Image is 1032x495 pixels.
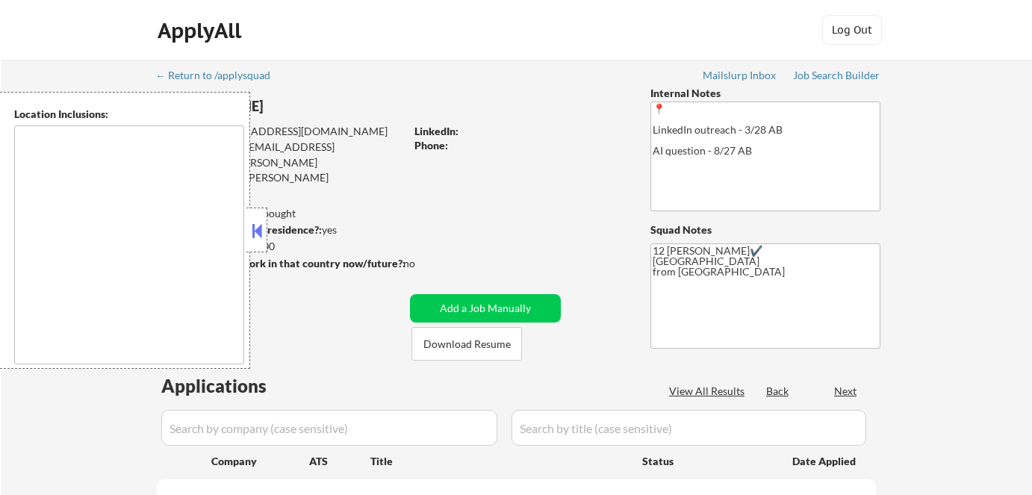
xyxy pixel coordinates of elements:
div: ← Return to /applysquad [155,70,285,81]
a: ← Return to /applysquad [155,69,285,84]
div: Internal Notes [650,86,880,101]
input: Search by company (case sensitive) [161,410,497,446]
button: Log Out [822,15,882,45]
input: Search by title (case sensitive) [512,410,866,446]
div: Back [766,384,790,399]
div: [PERSON_NAME] [157,97,464,116]
strong: LinkedIn: [414,125,459,137]
div: Location Inclusions: [14,107,244,122]
div: [EMAIL_ADDRESS][DOMAIN_NAME] [158,140,405,169]
a: Mailslurp Inbox [703,69,777,84]
button: Download Resume [411,327,522,361]
div: yes [156,222,400,237]
strong: Phone: [414,139,448,152]
div: $60,000 [156,239,405,254]
strong: Will need Visa to work in that country now/future?: [157,257,405,270]
button: Add a Job Manually [410,294,561,323]
div: [PERSON_NAME][EMAIL_ADDRESS][PERSON_NAME][DOMAIN_NAME] [157,155,405,199]
div: View All Results [669,384,749,399]
div: ATS [309,454,370,469]
div: Job Search Builder [793,70,880,81]
div: Mailslurp Inbox [703,70,777,81]
div: ApplyAll [158,18,246,43]
div: Applications [161,377,309,395]
div: Next [834,384,858,399]
div: Company [211,454,309,469]
div: Date Applied [792,454,858,469]
div: [EMAIL_ADDRESS][DOMAIN_NAME] [158,124,405,139]
div: Squad Notes [650,222,880,237]
div: 121 sent / 220 bought [156,206,405,221]
div: no [403,256,446,271]
div: Title [370,454,628,469]
div: Status [642,447,771,474]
